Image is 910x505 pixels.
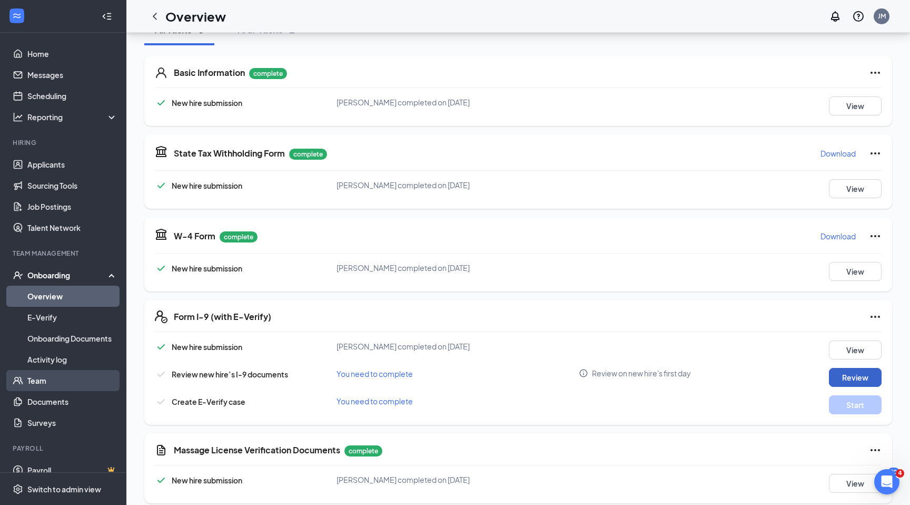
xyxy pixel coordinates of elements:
[337,180,470,190] span: [PERSON_NAME] completed on [DATE]
[829,341,882,360] button: View
[220,231,258,242] p: complete
[27,370,117,391] a: Team
[27,112,118,122] div: Reporting
[337,369,413,378] span: You need to complete
[172,181,242,190] span: New hire submission
[337,396,413,406] span: You need to complete
[829,368,882,387] button: Review
[27,196,117,217] a: Job Postings
[155,341,167,353] svg: Checkmark
[27,328,117,349] a: Onboarding Documents
[165,7,226,25] h1: Overview
[869,147,882,160] svg: Ellipses
[820,231,856,241] p: Download
[174,444,340,456] h5: Massage License Verification Documents
[12,11,22,21] svg: WorkstreamLogo
[27,412,117,433] a: Surveys
[27,484,101,494] div: Switch to admin view
[27,154,117,175] a: Applicants
[155,96,167,109] svg: Checkmark
[249,68,287,79] p: complete
[172,264,242,273] span: New hire submission
[13,484,23,494] svg: Settings
[155,310,167,323] svg: FormI9EVerifyIcon
[888,468,899,477] div: 20
[829,262,882,281] button: View
[337,475,470,484] span: [PERSON_NAME] completed on [DATE]
[869,230,882,242] svg: Ellipses
[289,149,327,160] p: complete
[27,175,117,196] a: Sourcing Tools
[155,179,167,192] svg: Checkmark
[337,263,470,273] span: [PERSON_NAME] completed on [DATE]
[174,148,285,159] h5: State Tax Withholding Form
[896,469,904,478] span: 4
[155,474,167,487] svg: Checkmark
[27,307,117,328] a: E-Verify
[155,368,167,381] svg: Checkmark
[27,349,117,370] a: Activity log
[13,138,115,147] div: Hiring
[174,311,271,323] h5: Form I-9 (with E-Verify)
[579,368,588,378] svg: Info
[337,98,470,107] span: [PERSON_NAME] completed on [DATE]
[829,10,842,23] svg: Notifications
[27,217,117,238] a: Talent Network
[27,270,108,280] div: Onboarding
[337,342,470,351] span: [PERSON_NAME] completed on [DATE]
[592,368,691,378] span: Review on new hire's first day
[13,444,115,453] div: Payroll
[829,96,882,115] button: View
[27,43,117,64] a: Home
[869,66,882,79] svg: Ellipses
[172,370,288,379] span: Review new hire’s I-9 documents
[172,98,242,108] span: New hire submission
[820,228,856,245] button: Download
[13,249,115,258] div: Team Management
[13,270,23,280] svg: UserCheck
[829,179,882,198] button: View
[13,112,23,122] svg: Analysis
[172,342,242,352] span: New hire submission
[155,66,167,79] svg: User
[174,67,245,79] h5: Basic Information
[869,444,882,457] svg: Ellipses
[344,445,382,457] p: complete
[155,444,167,457] svg: CustomFormIcon
[820,148,856,159] p: Download
[878,12,886,21] div: JM
[155,228,167,240] svg: TaxGovernmentIcon
[174,230,215,242] h5: W-4 Form
[820,145,856,162] button: Download
[155,395,167,408] svg: Checkmark
[869,310,882,323] svg: Ellipses
[172,475,242,485] span: New hire submission
[172,397,245,406] span: Create E-Verify case
[27,286,117,307] a: Overview
[829,474,882,493] button: View
[874,469,899,494] iframe: Intercom live chat
[149,10,161,23] svg: ChevronLeft
[27,460,117,481] a: PayrollCrown
[155,145,167,158] svg: TaxGovernmentIcon
[852,10,865,23] svg: QuestionInfo
[102,11,112,22] svg: Collapse
[27,391,117,412] a: Documents
[155,262,167,275] svg: Checkmark
[27,85,117,106] a: Scheduling
[829,395,882,414] button: Start
[27,64,117,85] a: Messages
